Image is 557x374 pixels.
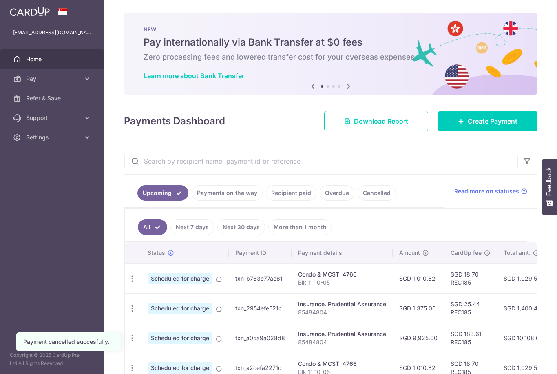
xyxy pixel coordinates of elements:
[354,116,408,126] span: Download Report
[26,75,80,83] span: Pay
[229,323,292,353] td: txn_a05a9a028d8
[138,219,167,235] a: All
[124,13,537,95] img: Bank transfer banner
[144,26,518,33] p: NEW
[298,270,386,279] div: Condo & MCST. 4766
[320,185,354,201] a: Overdue
[26,114,80,122] span: Support
[497,293,548,323] td: SGD 1,400.44
[144,72,244,80] a: Learn more about Bank Transfer
[26,133,80,142] span: Settings
[229,242,292,263] th: Payment ID
[454,187,519,195] span: Read more on statuses
[124,114,225,128] h4: Payments Dashboard
[358,185,396,201] a: Cancelled
[124,148,517,174] input: Search by recipient name, payment id or reference
[144,52,518,62] h6: Zero processing fees and lowered transfer cost for your overseas expenses
[393,263,444,293] td: SGD 1,010.82
[23,338,114,346] div: Payment cancelled succesfully.
[292,242,393,263] th: Payment details
[468,116,517,126] span: Create Payment
[26,94,80,102] span: Refer & Save
[454,187,527,195] a: Read more on statuses
[137,185,188,201] a: Upcoming
[393,323,444,353] td: SGD 9,925.00
[266,185,316,201] a: Recipient paid
[13,29,91,37] p: [EMAIL_ADDRESS][DOMAIN_NAME]
[148,249,165,257] span: Status
[298,308,386,316] p: 85484804
[324,111,428,131] a: Download Report
[497,263,548,293] td: SGD 1,029.52
[298,360,386,368] div: Condo & MCST. 4766
[298,300,386,308] div: Insurance. Prudential Assurance
[546,167,553,196] span: Feedback
[542,159,557,215] button: Feedback - Show survey
[229,263,292,293] td: txn_b783e77ae61
[298,330,386,338] div: Insurance. Prudential Assurance
[217,219,265,235] a: Next 30 days
[393,293,444,323] td: SGD 1,375.00
[451,249,482,257] span: CardUp fee
[444,323,497,353] td: SGD 183.61 REC185
[298,279,386,287] p: Blk 11 10-05
[298,338,386,346] p: 85484804
[444,263,497,293] td: SGD 18.70 REC185
[148,332,212,344] span: Scheduled for charge
[444,293,497,323] td: SGD 25.44 REC185
[438,111,537,131] a: Create Payment
[148,303,212,314] span: Scheduled for charge
[497,323,548,353] td: SGD 10,108.61
[229,293,292,323] td: txn_2954efe521c
[399,249,420,257] span: Amount
[504,249,530,257] span: Total amt.
[148,273,212,284] span: Scheduled for charge
[144,36,518,49] h5: Pay internationally via Bank Transfer at $0 fees
[10,7,50,16] img: CardUp
[26,55,80,63] span: Home
[268,219,332,235] a: More than 1 month
[148,362,212,374] span: Scheduled for charge
[170,219,214,235] a: Next 7 days
[192,185,263,201] a: Payments on the way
